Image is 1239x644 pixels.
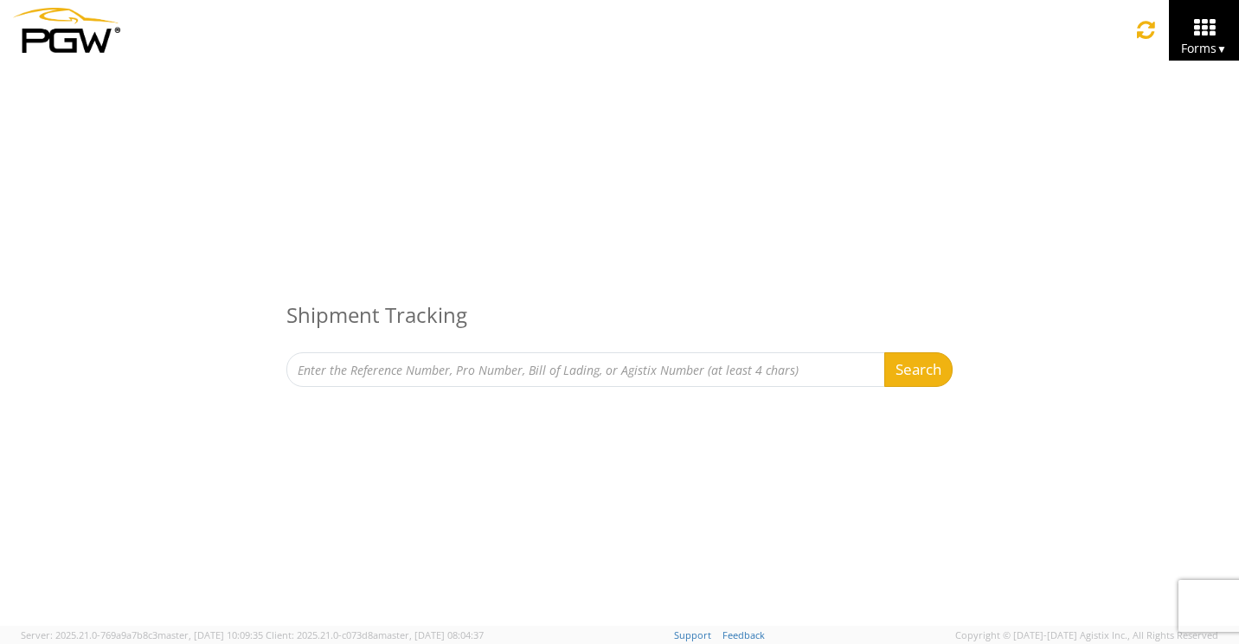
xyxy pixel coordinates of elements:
[884,352,953,387] button: Search
[1217,42,1227,56] span: ▼
[378,628,484,641] span: master, [DATE] 08:04:37
[157,628,263,641] span: master, [DATE] 10:09:35
[286,352,885,387] input: Enter the Reference Number, Pro Number, Bill of Lading, or Agistix Number (at least 4 chars)
[955,628,1218,642] span: Copyright © [DATE]-[DATE] Agistix Inc., All Rights Reserved
[266,628,484,641] span: Client: 2025.21.0-c073d8a
[286,278,953,352] h3: Shipment Tracking
[674,628,711,641] a: Support
[21,628,263,641] span: Server: 2025.21.0-769a9a7b8c3
[1181,40,1227,56] span: Forms
[722,628,765,641] a: Feedback
[13,8,120,53] img: pgw-form-logo-1aaa8060b1cc70fad034.png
